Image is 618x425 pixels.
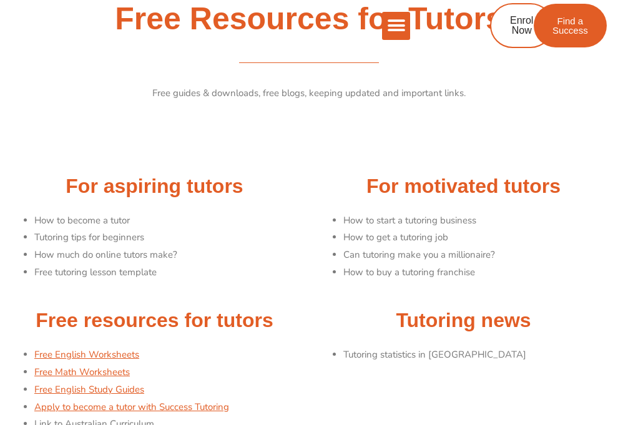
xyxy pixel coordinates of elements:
h2: Tutoring news [315,308,612,334]
a: Apply to become a tutor with Success Tutoring [34,401,229,413]
span: Find a Success [552,16,588,35]
li: How to become a tutor [34,212,303,230]
li: Tutoring tips for beginners [34,229,303,247]
a: Free English Study Guides [34,383,144,396]
h2: Free resources for tutors [6,308,303,334]
p: Free guides & downloads, free blogs, keeping updated and important links. [6,85,612,102]
a: Find a Success [534,4,607,47]
div: Menu Toggle [382,12,410,40]
li: Free tutoring lesson template [34,264,303,281]
h2: For motivated tutors [315,173,612,200]
li: How to start a tutoring business [343,212,612,230]
a: Free English Worksheets [34,348,139,361]
li: How much do online tutors make? [34,247,303,264]
li: Tutoring statistics in [GEOGRAPHIC_DATA] [343,346,612,364]
a: Enrol Now [490,3,553,48]
li: Can tutoring make you a millionaire? [343,247,612,264]
h2: For aspiring tutors [6,173,303,200]
span: Enrol Now [510,16,533,36]
li: How to get a tutoring job [343,229,612,247]
a: Free Math Worksheets [34,366,130,378]
li: How to buy a tutoring franchise [343,264,612,281]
